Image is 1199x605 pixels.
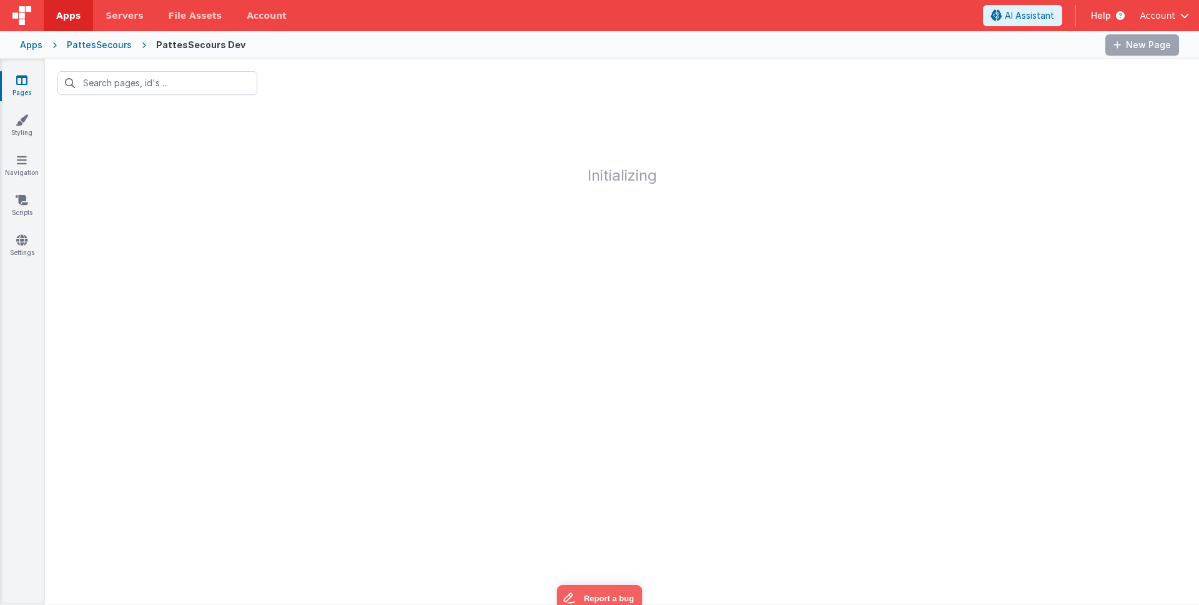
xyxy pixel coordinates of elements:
[45,107,1199,184] h1: Initializing
[1140,9,1189,22] button: Account
[983,5,1062,26] button: AI Assistant
[156,39,245,51] div: PattesSecours Dev
[67,39,132,51] div: PattesSecours
[1005,9,1054,22] span: AI Assistant
[56,9,81,22] span: Apps
[20,39,42,51] div: Apps
[57,71,257,95] input: Search pages, id's ...
[1140,9,1175,22] span: Account
[1105,34,1179,56] button: New Page
[1091,9,1111,22] span: Help
[106,9,143,22] span: Servers
[169,9,222,22] span: File Assets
